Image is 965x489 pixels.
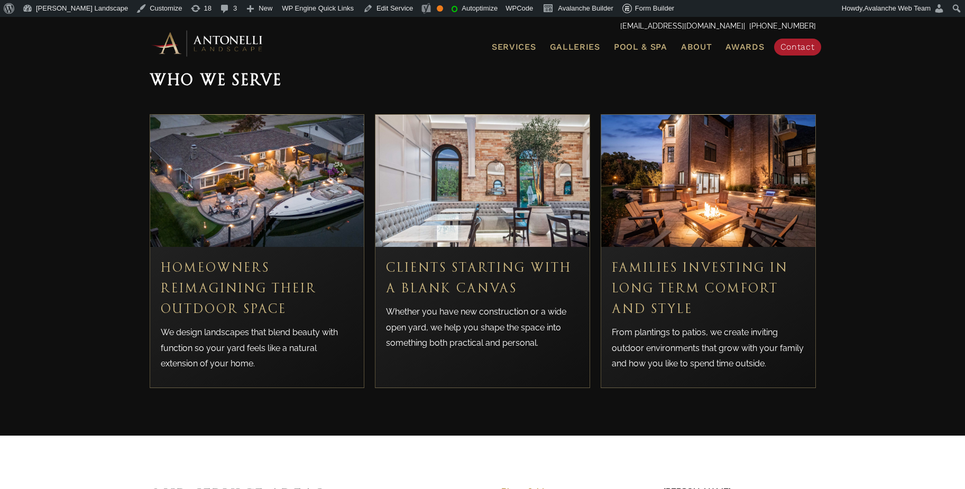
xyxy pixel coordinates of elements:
[601,115,815,247] img: Outdoor fireplace se michigan Hardscape oakland twp mi Landscape design se michigan Outdoor kitch...
[610,40,672,54] a: Pool & Spa
[488,40,540,54] a: Services
[612,325,805,372] p: From plantings to patios, we create inviting outdoor environments that grow with your family and ...
[150,29,266,58] img: Antonelli Horizontal Logo
[492,43,536,51] span: Services
[546,40,604,54] a: Galleries
[612,257,805,320] h3: Families Investing in Long Term Comfort and Style
[725,42,764,52] span: Awards
[614,42,667,52] span: Pool & Spa
[677,40,716,54] a: About
[437,5,443,12] div: OK
[681,43,712,51] span: About
[150,20,816,33] p: | [PHONE_NUMBER]
[550,42,600,52] span: Galleries
[864,4,931,12] span: Avalanche Web Team
[780,42,815,52] span: Contact
[721,40,768,54] a: Awards
[150,68,816,93] h2: Who We Serve
[161,257,354,320] h3: Homeowners Reimagining Their Outdoor Space
[620,22,743,30] a: [EMAIL_ADDRESS][DOMAIN_NAME]
[386,304,579,351] p: Whether you have new construction or a wide open yard, we help you shape the space into something...
[774,39,821,56] a: Contact
[386,257,579,299] h3: Clients Starting with a Blank Canvas
[161,325,354,372] p: We design landscapes that blend beauty with function so your yard feels like a natural extension ...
